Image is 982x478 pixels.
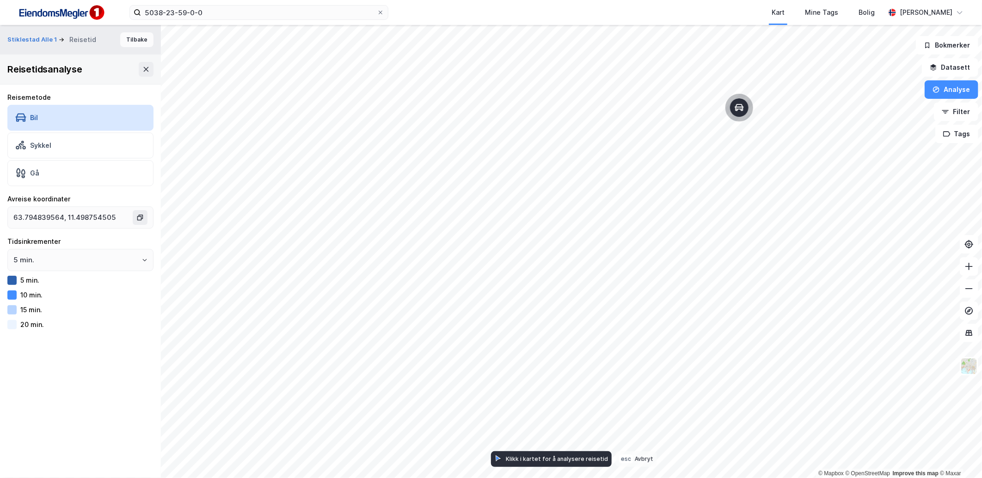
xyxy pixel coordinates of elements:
[141,6,377,19] input: Søk på adresse, matrikkel, gårdeiere, leietakere eller personer
[772,7,785,18] div: Kart
[8,207,135,228] input: Klikk i kartet for å velge avreisested
[141,256,148,264] button: Open
[805,7,838,18] div: Mine Tags
[893,470,939,477] a: Improve this map
[859,7,875,18] div: Bolig
[846,470,890,477] a: OpenStreetMap
[30,141,51,149] div: Sykkel
[7,236,153,247] div: Tidsinkrementer
[30,169,39,177] div: Gå
[20,291,43,299] div: 10 min.
[8,249,153,271] input: ClearOpen
[7,194,153,205] div: Avreise koordinater
[916,36,978,54] button: Bokmerker
[936,434,982,478] div: Kontrollprogram for chat
[7,92,153,103] div: Reisemetode
[922,58,978,77] button: Datasett
[619,454,633,463] div: esc
[506,455,608,462] div: Klikk i kartet for å analysere reisetid
[69,34,96,45] div: Reisetid
[960,357,978,375] img: Z
[818,470,844,477] a: Mapbox
[635,455,653,462] div: Avbryt
[20,321,44,328] div: 20 min.
[30,114,38,121] div: Bil
[15,2,107,23] img: F4PB6Px+NJ5v8B7XTbfpPpyloAAAAASUVORK5CYII=
[7,62,82,77] div: Reisetidsanalyse
[934,103,978,121] button: Filter
[900,7,952,18] div: [PERSON_NAME]
[20,276,39,284] div: 5 min.
[120,32,153,47] button: Tilbake
[936,434,982,478] iframe: Chat Widget
[925,80,978,99] button: Analyse
[7,35,59,44] button: Stiklestad Alle 1
[20,306,42,314] div: 15 min.
[730,98,749,117] div: Map marker
[935,125,978,143] button: Tags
